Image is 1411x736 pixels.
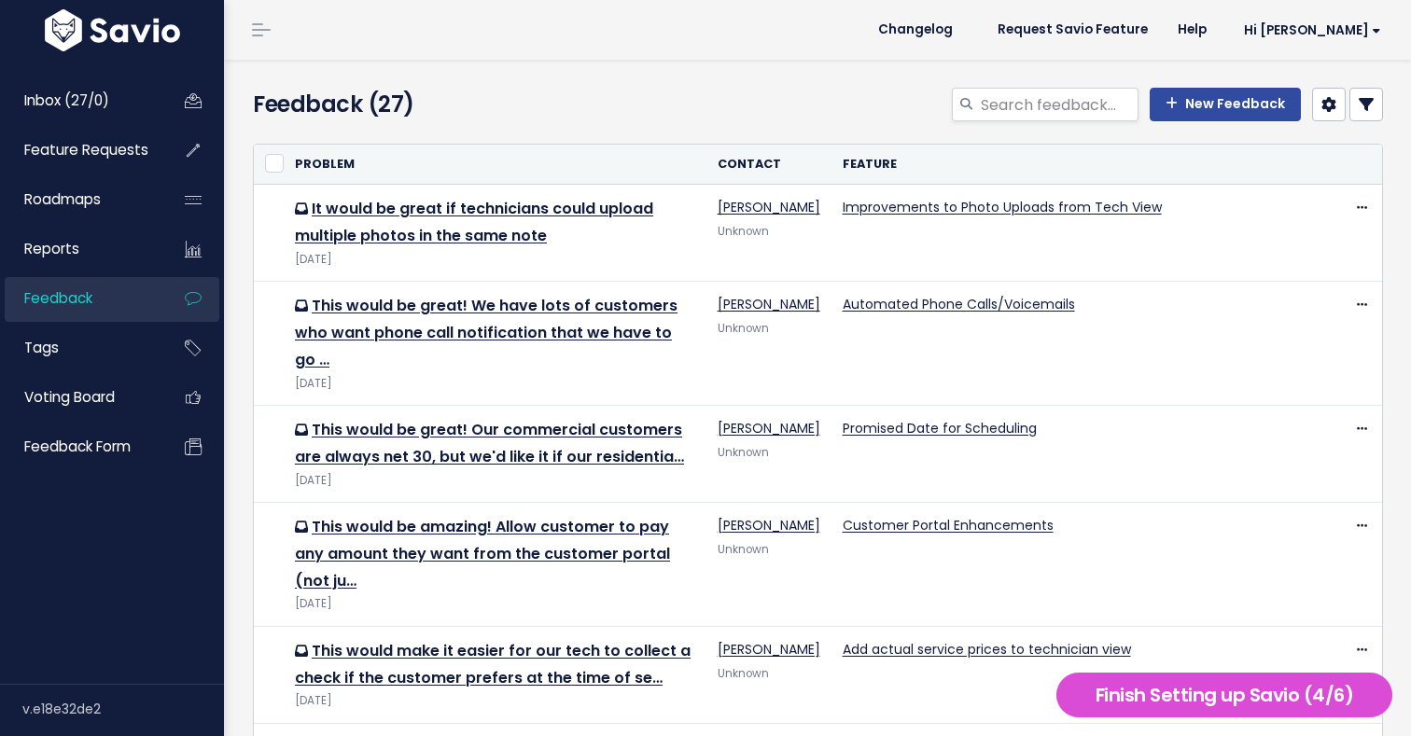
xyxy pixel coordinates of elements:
a: [PERSON_NAME] [718,198,820,216]
a: [PERSON_NAME] [718,295,820,313]
span: Inbox (27/0) [24,90,109,110]
span: Changelog [878,23,953,36]
a: [PERSON_NAME] [718,516,820,535]
span: Hi [PERSON_NAME] [1244,23,1381,37]
a: [PERSON_NAME] [718,419,820,437]
a: Improvements to Photo Uploads from Tech View [843,198,1162,216]
span: Roadmaps [24,189,101,209]
span: Unknown [718,224,769,239]
a: Hi [PERSON_NAME] [1222,16,1396,45]
div: [DATE] [295,374,695,394]
a: Feedback [5,277,155,320]
a: Request Savio Feature [983,16,1163,44]
span: Unknown [718,542,769,557]
a: Inbox (27/0) [5,79,155,122]
a: Add actual service prices to technician view [843,640,1131,659]
h4: Feedback (27) [253,88,611,121]
span: Reports [24,239,79,258]
a: [PERSON_NAME] [718,640,820,659]
div: [DATE] [295,250,695,270]
a: New Feedback [1150,88,1301,121]
th: Feature [831,145,1326,185]
a: Promised Date for Scheduling [843,419,1037,437]
a: Automated Phone Calls/Voicemails [843,295,1075,313]
a: Reports [5,228,155,271]
img: logo-white.9d6f32f41409.svg [40,9,185,51]
span: Feature Requests [24,140,148,160]
span: Tags [24,338,59,357]
a: Feedback form [5,425,155,468]
div: v.e18e32de2 [22,685,224,733]
a: Customer Portal Enhancements [843,516,1054,535]
div: [DATE] [295,471,695,491]
div: [DATE] [295,691,695,711]
a: This would be amazing! Allow customer to pay any amount they want from the customer portal (not ju… [295,516,670,591]
a: Roadmaps [5,178,155,221]
span: Unknown [718,445,769,460]
a: It would be great if technicians could upload multiple photos in the same note [295,198,653,246]
span: Unknown [718,666,769,681]
div: [DATE] [295,594,695,614]
a: Help [1163,16,1222,44]
a: Voting Board [5,376,155,419]
a: Feature Requests [5,129,155,172]
a: This would make it easier for our tech to collect a check if the customer prefers at the time of se… [295,640,691,688]
a: Tags [5,326,155,369]
input: Search feedback... [979,88,1139,121]
span: Unknown [718,321,769,336]
th: Contact [706,145,831,185]
span: Voting Board [24,387,115,407]
h5: Finish Setting up Savio (4/6) [1065,681,1384,709]
a: This would be great! Our commercial customers are always net 30, but we'd like it if our residentia… [295,419,684,467]
th: Problem [284,145,706,185]
span: Feedback [24,288,92,308]
span: Feedback form [24,437,131,456]
a: This would be great! We have lots of customers who want phone call notification that we have to go … [295,295,678,370]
